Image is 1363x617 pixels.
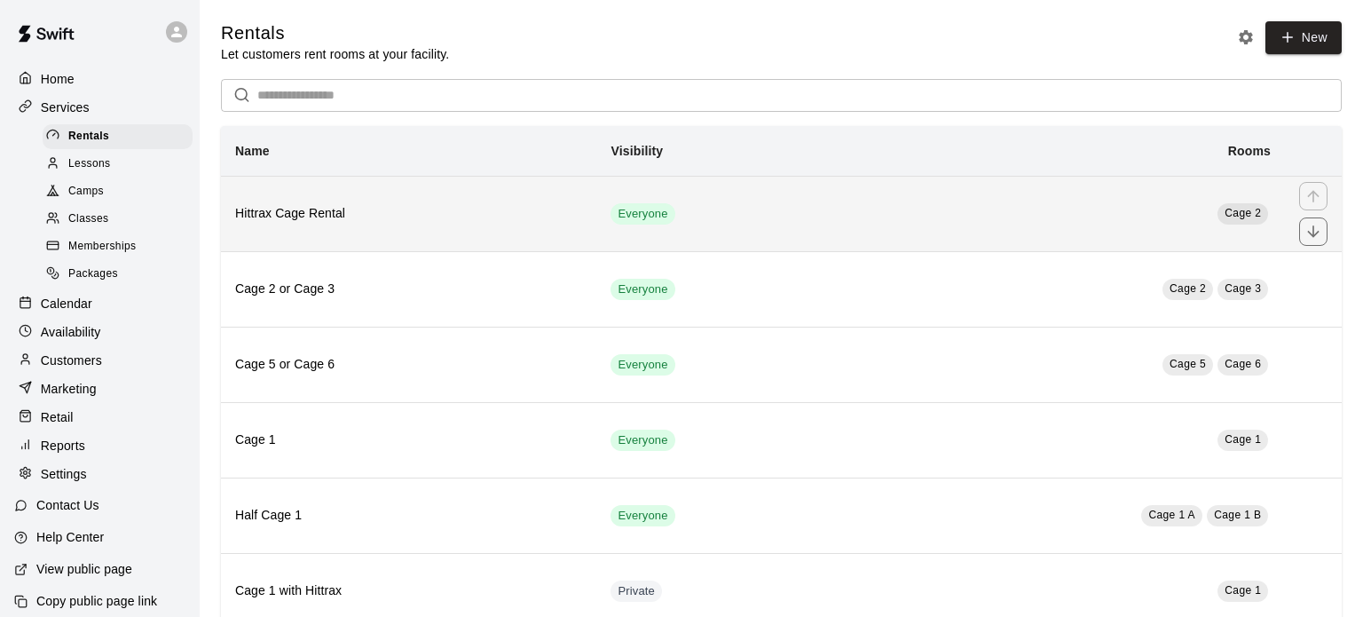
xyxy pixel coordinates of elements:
p: Copy public page link [36,592,157,610]
h5: Rentals [221,21,449,45]
a: Settings [14,461,185,487]
h6: Cage 1 with Hittrax [235,581,582,601]
p: Calendar [41,295,92,312]
a: Reports [14,432,185,459]
h6: Cage 5 or Cage 6 [235,355,582,375]
div: This service is hidden, and can only be accessed via a direct link [611,581,662,602]
span: Cage 1 B [1214,509,1261,521]
span: Cage 3 [1225,282,1261,295]
span: Everyone [611,432,674,449]
p: Retail [41,408,74,426]
span: Cage 2 [1225,207,1261,219]
h6: Hittrax Cage Rental [235,204,582,224]
span: Memberships [68,238,136,256]
div: This service is visible to all of your customers [611,203,674,225]
div: This service is visible to all of your customers [611,430,674,451]
a: Services [14,94,185,121]
p: View public page [36,560,132,578]
a: Retail [14,404,185,431]
span: Lessons [68,155,111,173]
div: Classes [43,207,193,232]
div: Camps [43,179,193,204]
b: Visibility [611,144,663,158]
a: Packages [43,261,200,289]
span: Rentals [68,128,109,146]
span: Cage 2 [1170,282,1206,295]
p: Settings [41,465,87,483]
span: Cage 1 A [1148,509,1195,521]
h6: Cage 2 or Cage 3 [235,280,582,299]
button: Rental settings [1233,24,1259,51]
span: Packages [68,265,118,283]
span: Everyone [611,206,674,223]
a: Availability [14,319,185,345]
div: Packages [43,262,193,287]
p: Home [41,70,75,88]
p: Reports [41,437,85,455]
a: Lessons [43,150,200,178]
p: Let customers rent rooms at your facility. [221,45,449,63]
h6: Cage 1 [235,431,582,450]
span: Private [611,583,662,600]
a: Camps [43,178,200,206]
a: Memberships [43,233,200,261]
div: This service is visible to all of your customers [611,505,674,526]
a: Marketing [14,376,185,402]
span: Everyone [611,357,674,374]
button: move item down [1299,218,1328,246]
p: Customers [41,352,102,369]
p: Availability [41,323,101,341]
span: Everyone [611,508,674,525]
a: Calendar [14,290,185,317]
div: This service is visible to all of your customers [611,279,674,300]
p: Services [41,99,90,116]
p: Marketing [41,380,97,398]
p: Contact Us [36,496,99,514]
div: Lessons [43,152,193,177]
span: Camps [68,183,104,201]
h6: Half Cage 1 [235,506,582,526]
span: Cage 5 [1170,358,1206,370]
span: Cage 6 [1225,358,1261,370]
div: Memberships [43,234,193,259]
div: This service is visible to all of your customers [611,354,674,376]
a: Classes [43,206,200,233]
span: Cage 1 [1225,433,1261,446]
a: Home [14,66,185,92]
a: Customers [14,347,185,374]
span: Classes [68,210,108,228]
span: Everyone [611,281,674,298]
a: New [1265,21,1342,54]
b: Rooms [1228,144,1271,158]
a: Rentals [43,123,200,150]
span: Cage 1 [1225,584,1261,597]
b: Name [235,144,270,158]
p: Help Center [36,528,104,546]
div: Rentals [43,124,193,149]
